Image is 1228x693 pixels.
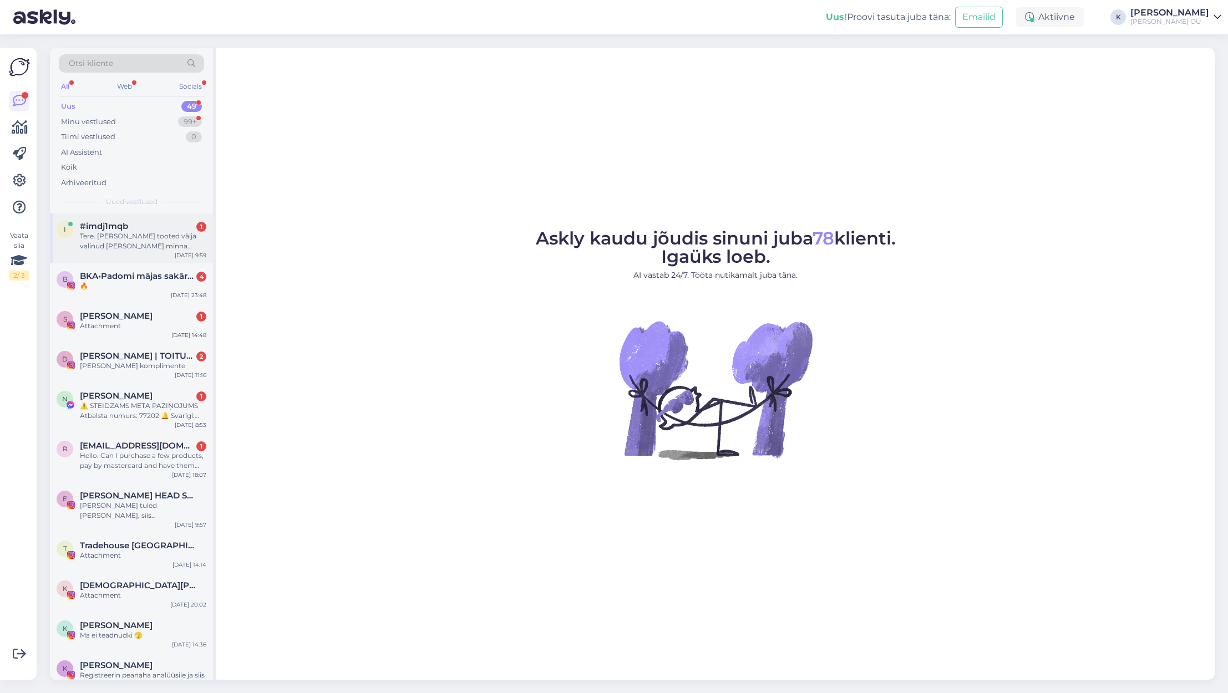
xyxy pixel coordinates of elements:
div: 4 [196,272,206,282]
div: [PERSON_NAME] tuled [PERSON_NAME], siis [PERSON_NAME] vitamiine ka [80,501,206,521]
div: [PERSON_NAME] [1130,8,1209,17]
div: [PERSON_NAME] OÜ [1130,17,1209,26]
div: Minu vestlused [61,116,116,128]
span: E [63,495,67,503]
span: Tradehouse Latvia [80,541,195,551]
span: Nitin Surve [80,391,153,401]
div: Socials [177,79,204,94]
div: 2 / 3 [9,271,29,281]
b: Uus! [826,12,847,22]
span: Evella HEAD SPA & heaolusalong | peamassaaž | HEAD SPA TALLINN [80,491,195,501]
span: ripleybanfield@ns.sympatico.ca [80,441,195,451]
div: Proovi tasuta juba täna: [826,11,951,24]
div: 2 [196,351,206,361]
div: All [59,79,72,94]
div: Kõik [61,162,77,173]
div: Web [115,79,134,94]
div: AI Assistent [61,147,102,158]
div: [DATE] 18:07 [172,471,206,479]
img: Askly Logo [9,57,30,78]
div: ⚠️ STEIDZAMS META PAZIŅOJUMS Atbalsta numurs: 77202 🔔 Svarīgi: Tavs konts un 𝐅𝐀𝐂𝐄𝐁𝐎𝐎𝐊 lapa [DOMAI... [80,401,206,421]
span: T [63,544,67,553]
div: Arhiveeritud [61,177,106,188]
button: Emailid [955,7,1003,28]
span: KRISTA LEŠKĒVIČA skaistums, dzīve, grāmatas, lasīšana [80,580,195,590]
div: Attachment [80,321,206,331]
div: Registreerin peanaha analüüsile ja siis selgub juba paremini mis edasi [80,670,206,690]
div: [DATE] 14:36 [172,640,206,649]
div: 1 [196,391,206,401]
span: K [63,664,68,672]
div: [DATE] 9:57 [175,521,206,529]
a: [PERSON_NAME][PERSON_NAME] OÜ [1130,8,1221,26]
div: 99+ [178,116,202,128]
div: 49 [181,101,202,112]
span: Solvita Anikonova [80,311,153,321]
div: 0 [186,131,202,142]
span: N [62,395,68,403]
div: Tere. [PERSON_NAME] tooted välja valinud [PERSON_NAME] minna maksma aga mulle näitab, et minu ost... [80,231,206,251]
div: Uus [61,101,75,112]
img: No Chat active [616,290,815,490]
div: Ma ei teadnudki 🫣 [80,630,206,640]
span: BKA•Padomi mājas sakārtošanai•Ar mīlestību pret sevi un dabu [80,271,195,281]
span: Otsi kliente [69,58,113,69]
span: KATRI TELLER [80,620,153,630]
div: Vaata siia [9,231,29,281]
span: D [62,355,68,363]
span: r [63,445,68,453]
div: Attachment [80,551,206,560]
p: AI vastab 24/7. Tööta nutikamalt juba täna. [536,269,896,281]
span: B [63,275,68,283]
span: S [63,315,67,323]
span: Kristiina Raa [80,660,153,670]
div: [DATE] 20:02 [170,600,206,609]
div: [DATE] 23:48 [171,291,206,299]
div: [DATE] 8:53 [175,421,206,429]
div: 1 [196,222,206,232]
div: [DATE] 9:59 [175,251,206,259]
div: K [1110,9,1126,25]
span: DIANA | TOITUMISNŌUSTAJA | TREENER | ONLINE TUGI PROGRAMM [80,351,195,361]
div: Tiimi vestlused [61,131,115,142]
span: #imdj1mqb [80,221,128,231]
div: Aktiivne [1016,7,1084,27]
div: 1 [196,312,206,322]
span: K [63,624,68,633]
span: i [64,225,66,233]
span: Askly kaudu jõudis sinuni juba klienti. Igaüks loeb. [536,227,896,267]
div: [PERSON_NAME] komplimente [80,361,206,371]
div: 🔥 [80,281,206,291]
span: 78 [813,227,834,249]
span: K [63,584,68,593]
div: [DATE] 14:48 [171,331,206,339]
div: Hello. Can I purchase a few products, pay by mastercard and have them shipped to [GEOGRAPHIC_DATA]? [80,451,206,471]
div: 1 [196,441,206,451]
span: Uued vestlused [106,197,158,207]
div: [DATE] 14:14 [172,560,206,569]
div: Attachment [80,590,206,600]
div: [DATE] 11:16 [175,371,206,379]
